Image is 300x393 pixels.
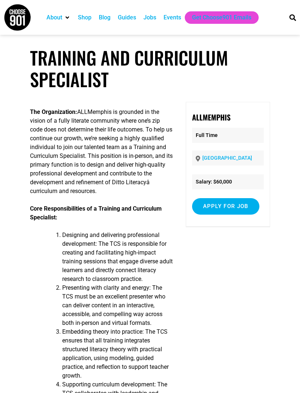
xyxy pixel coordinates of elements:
[192,128,264,143] p: Full Time
[192,13,251,22] a: Get Choose901 Emails
[46,13,62,22] a: About
[62,327,174,380] li: Embedding theory into practice: The TCS ensures that all training integrates structured literacy ...
[287,11,299,23] div: Search
[62,231,174,283] li: Designing and delivering professional development: The TCS is responsible for creating and facili...
[43,11,280,24] nav: Main nav
[202,155,252,161] a: [GEOGRAPHIC_DATA]
[43,11,74,24] div: About
[192,112,230,123] strong: ALLMemphis
[30,47,270,90] h1: Training and Curriculum Specialist
[62,283,174,327] li: Presenting with clarity and energy: The TCS must be an excellent presenter who can deliver conten...
[99,13,110,22] a: Blog
[118,13,136,22] a: Guides
[78,13,91,22] a: Shop
[164,13,181,22] a: Events
[192,174,264,189] li: Salary: $60,000
[192,198,259,215] input: Apply for job
[30,108,174,196] p: ALLMemphis is grounded in the vision of a fully literate community where one’s zip code does not ...
[143,13,156,22] a: Jobs
[30,108,77,115] strong: The Organization:
[30,205,162,221] strong: Core Responsibilities of a Training and Curriculum Specialist:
